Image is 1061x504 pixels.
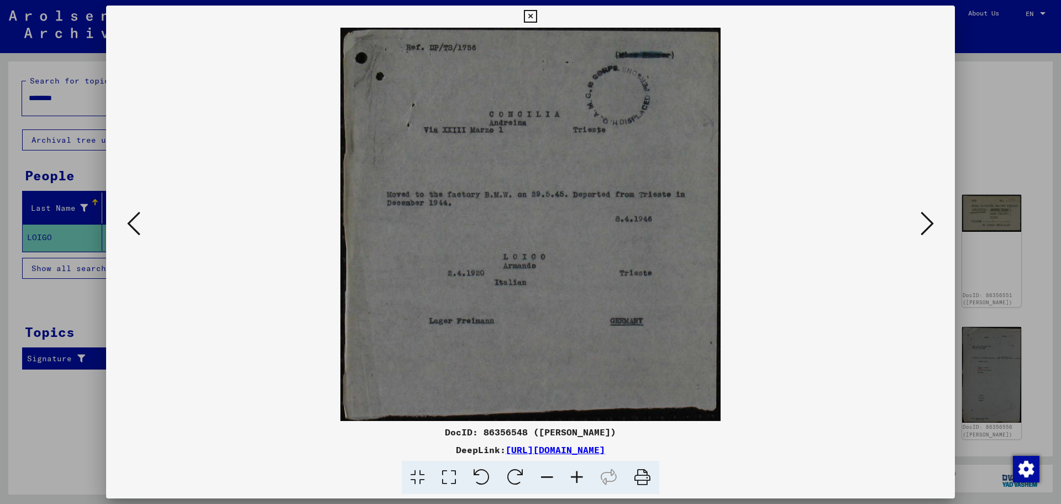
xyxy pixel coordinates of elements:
[106,425,955,439] div: DocID: 86356548 ([PERSON_NAME])
[506,444,605,455] a: [URL][DOMAIN_NAME]
[1012,455,1039,482] div: Change consent
[144,28,917,421] img: 002.jpg
[106,443,955,456] div: DeepLink:
[1013,456,1039,482] img: Change consent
